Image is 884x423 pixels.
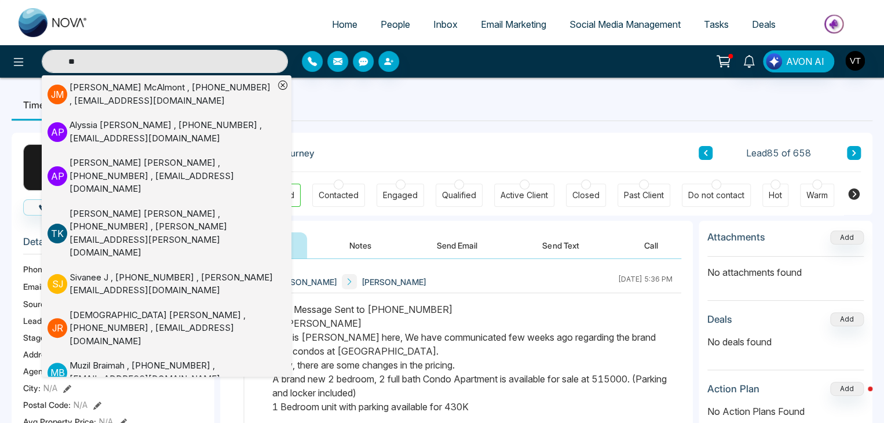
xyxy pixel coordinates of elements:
span: AVON AI [786,54,824,68]
span: Tasks [704,19,729,30]
div: [PERSON_NAME] [PERSON_NAME] , [PHONE_NUMBER] , [EMAIL_ADDRESS][DOMAIN_NAME] [70,156,274,196]
span: N/A [74,399,87,411]
span: Deals [752,19,776,30]
a: Home [320,13,369,35]
h3: Attachments [707,231,765,243]
span: Address: [23,348,73,360]
p: No deals found [707,335,864,349]
img: Lead Flow [766,53,782,70]
button: Call [621,232,681,258]
div: Muzil Braimah , [PHONE_NUMBER] , [EMAIL_ADDRESS][DOMAIN_NAME] [70,359,274,385]
p: T K [48,224,67,243]
div: R [23,144,70,191]
button: Call [23,199,79,216]
span: People [381,19,410,30]
p: J R [48,318,67,338]
button: Notes [326,232,394,258]
h3: Deals [707,313,732,325]
button: AVON AI [763,50,834,72]
p: No Action Plans Found [707,404,864,418]
button: Add [830,382,864,396]
p: J M [48,85,67,104]
div: Do not contact [688,189,744,201]
li: Timeline [12,89,71,121]
img: Market-place.gif [793,11,877,37]
div: Engaged [383,189,418,201]
div: Qualified [442,189,476,201]
div: [PERSON_NAME] [PERSON_NAME] , [PHONE_NUMBER] , [PERSON_NAME][EMAIL_ADDRESS][PERSON_NAME][DOMAIN_N... [70,207,274,260]
div: Closed [572,189,600,201]
span: N/A [43,382,57,394]
div: Sivanee J , [PHONE_NUMBER] , [PERSON_NAME][EMAIL_ADDRESS][DOMAIN_NAME] [70,271,274,297]
span: Home [332,19,357,30]
div: Hot [769,189,782,201]
span: Social Media Management [569,19,681,30]
span: [PERSON_NAME] [361,276,426,288]
div: Alyssia [PERSON_NAME] , [PHONE_NUMBER] , [EMAIL_ADDRESS][DOMAIN_NAME] [70,119,274,145]
a: Email Marketing [469,13,558,35]
p: A P [48,122,67,142]
a: Deals [740,13,787,35]
span: Email Marketing [481,19,546,30]
p: No attachments found [707,257,864,279]
div: Past Client [624,189,664,201]
span: City : [23,382,41,394]
p: M B [48,363,67,382]
div: [PERSON_NAME] McAlmont , [PHONE_NUMBER] , [EMAIL_ADDRESS][DOMAIN_NAME] [70,81,274,107]
h3: Details [23,236,203,254]
div: [DEMOGRAPHIC_DATA] [PERSON_NAME] , [PHONE_NUMBER] , [EMAIL_ADDRESS][DOMAIN_NAME] [70,309,274,348]
img: Nova CRM Logo [19,8,88,37]
span: Email: [23,280,45,293]
div: [DATE] 5:36 PM [618,274,673,289]
span: Phone: [23,263,49,275]
button: Add [830,231,864,245]
span: Agent: [23,365,48,377]
span: Postal Code : [23,399,71,411]
span: Add [830,232,864,242]
h3: Action Plan [707,383,759,395]
div: Warm [806,189,828,201]
span: Stage: [23,331,48,344]
a: Social Media Management [558,13,692,35]
iframe: Intercom live chat [845,384,872,411]
div: Active Client [501,189,548,201]
a: Inbox [422,13,469,35]
a: People [369,13,422,35]
img: User Avatar [845,51,865,71]
span: Lead Type: [23,315,65,327]
span: Source: [23,298,52,310]
p: S J [48,274,67,294]
button: Add [830,312,864,326]
span: Inbox [433,19,458,30]
button: Send Email [414,232,501,258]
span: [PERSON_NAME] [272,276,337,288]
span: Lead 85 of 658 [746,146,811,160]
button: Send Text [519,232,602,258]
a: Tasks [692,13,740,35]
div: Contacted [319,189,359,201]
p: A P [48,166,67,186]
